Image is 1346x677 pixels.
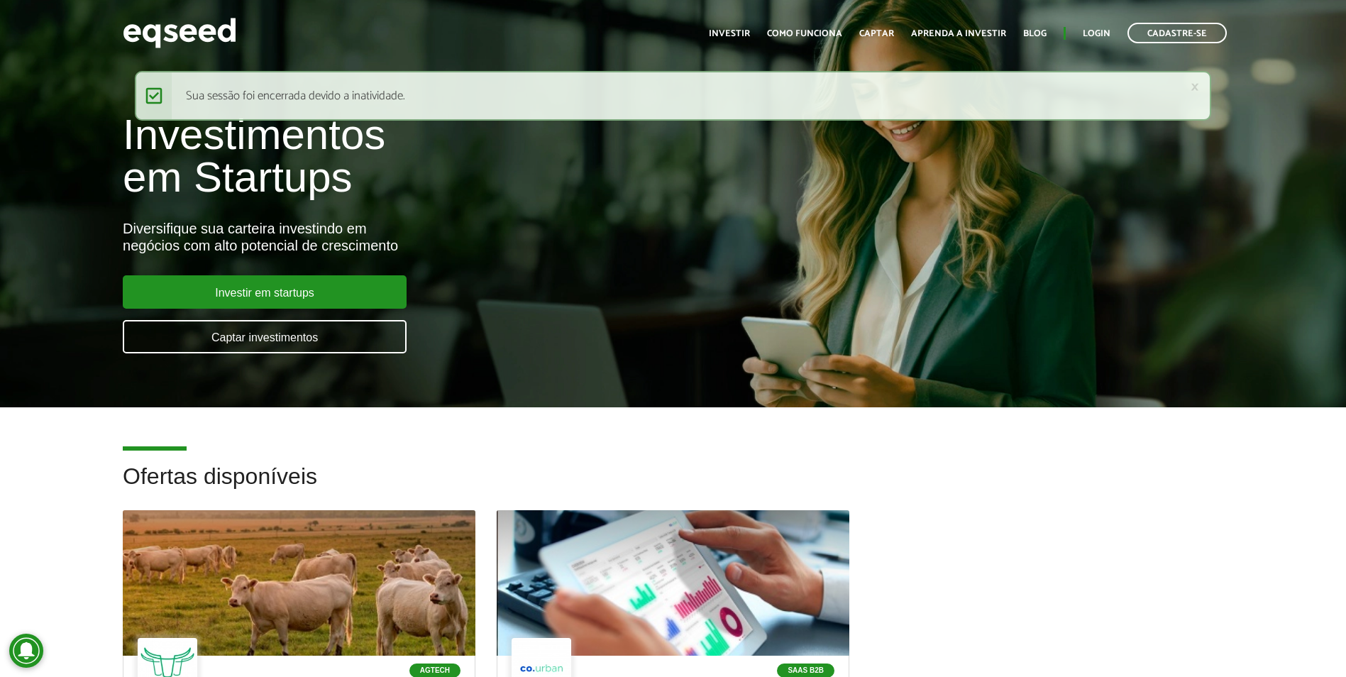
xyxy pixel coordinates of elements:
[135,71,1212,121] div: Sua sessão foi encerrada devido a inatividade.
[123,114,775,199] h1: Investimentos em Startups
[123,14,236,52] img: EqSeed
[709,29,750,38] a: Investir
[1083,29,1110,38] a: Login
[1191,79,1199,94] a: ×
[123,464,1223,510] h2: Ofertas disponíveis
[123,320,407,353] a: Captar investimentos
[1023,29,1047,38] a: Blog
[123,220,775,254] div: Diversifique sua carteira investindo em negócios com alto potencial de crescimento
[859,29,894,38] a: Captar
[1127,23,1227,43] a: Cadastre-se
[911,29,1006,38] a: Aprenda a investir
[123,275,407,309] a: Investir em startups
[767,29,842,38] a: Como funciona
